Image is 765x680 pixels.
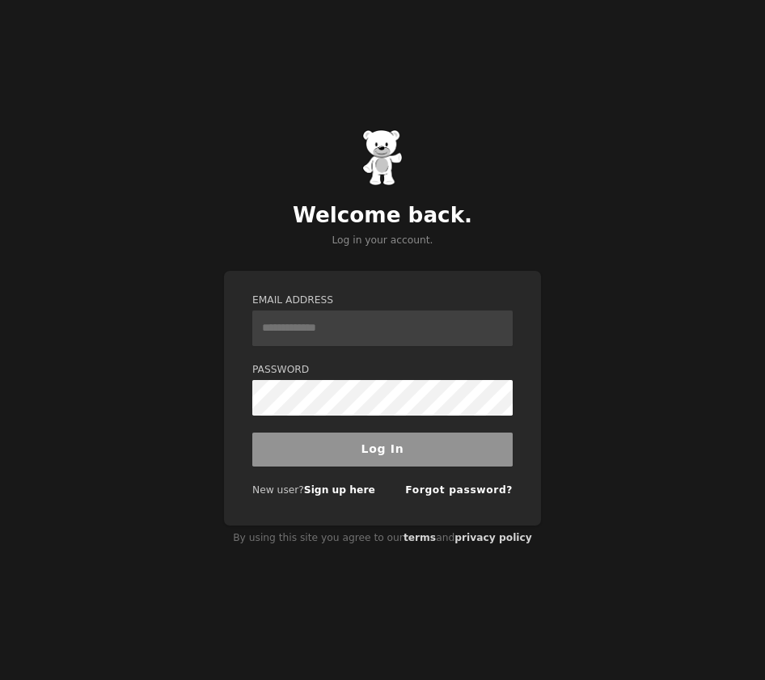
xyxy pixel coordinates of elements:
a: Sign up here [304,484,375,496]
a: Forgot password? [405,484,513,496]
h2: Welcome back. [224,203,541,229]
div: By using this site you agree to our and [224,526,541,551]
label: Email Address [252,294,513,308]
button: Log In [252,433,513,467]
span: New user? [252,484,304,496]
img: Gummy Bear [362,129,403,186]
a: terms [404,532,436,543]
label: Password [252,363,513,378]
a: privacy policy [454,532,532,543]
p: Log in your account. [224,234,541,248]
